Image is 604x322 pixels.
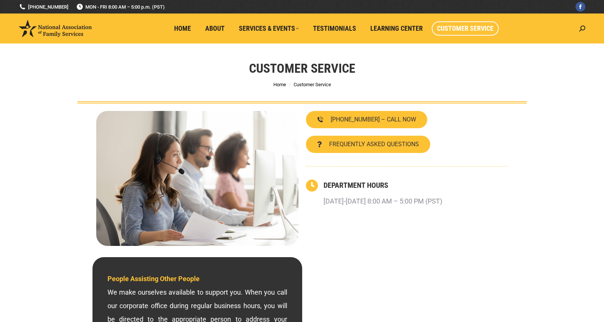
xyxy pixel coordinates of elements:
[432,21,499,36] a: Customer Service
[308,21,361,36] a: Testimonials
[19,20,92,37] img: National Association of Family Services
[205,24,225,33] span: About
[324,181,388,190] a: DEPARTMENT HOURS
[294,82,331,87] span: Customer Service
[249,60,355,76] h1: Customer Service
[174,24,191,33] span: Home
[19,3,69,10] a: [PHONE_NUMBER]
[313,24,356,33] span: Testimonials
[370,24,423,33] span: Learning Center
[324,195,442,208] p: [DATE]-[DATE] 8:00 AM – 5:00 PM (PST)
[96,111,298,246] img: Contact National Association of Family Services
[437,24,494,33] span: Customer Service
[107,275,200,283] span: People Assisting Other People
[200,21,230,36] a: About
[331,117,416,123] span: [PHONE_NUMBER] – CALL NOW
[273,82,286,87] a: Home
[365,21,428,36] a: Learning Center
[576,2,585,12] a: Facebook page opens in new window
[306,136,430,153] a: FREQUENTLY ASKED QUESTIONS
[329,141,419,147] span: FREQUENTLY ASKED QUESTIONS
[76,3,165,10] span: MON - FRI 8:00 AM – 5:00 p.m. (PST)
[169,21,196,36] a: Home
[306,111,427,128] a: [PHONE_NUMBER] – CALL NOW
[239,24,299,33] span: Services & Events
